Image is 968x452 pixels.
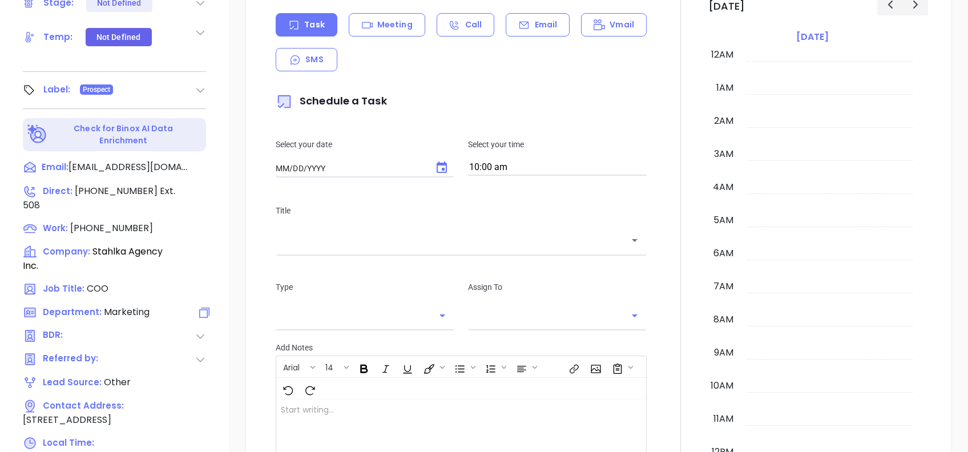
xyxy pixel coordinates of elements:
span: [PHONE_NUMBER] [75,184,158,197]
span: Font family [277,357,318,377]
p: SMS [305,54,323,66]
span: Schedule a Task [276,94,387,108]
div: 1am [714,81,736,95]
button: Arial [277,357,308,377]
span: Insert Image [584,357,605,377]
span: BDR: [43,329,102,343]
span: Company: [43,245,90,257]
div: 4am [711,180,736,194]
span: 14 [320,362,339,370]
span: Surveys [606,357,636,377]
span: Contact Address: [43,399,124,411]
a: [DATE] [794,29,831,45]
p: Task [304,19,324,31]
span: Other [104,376,131,389]
span: Insert link [563,357,583,377]
div: Label: [43,81,71,98]
div: 7am [711,280,736,293]
span: Redo [299,379,319,398]
p: Email [535,19,558,31]
p: Select your date [276,138,454,151]
span: Marketing [104,305,150,318]
p: Title [276,204,647,217]
span: [PHONE_NUMBER] [70,221,153,235]
div: 12am [709,48,736,62]
span: Lead Source: [43,376,102,388]
span: Insert Ordered List [479,357,509,377]
div: Not Defined [96,28,140,46]
p: Call [465,19,482,31]
div: 2am [712,114,736,128]
span: COO [87,282,108,295]
div: 5am [711,213,736,227]
span: Undo [277,379,297,398]
span: Department: [43,306,102,318]
span: Font size [319,357,352,377]
button: Open [434,308,450,324]
span: Stahlka Agency Inc. [23,245,163,272]
span: Local Time: [43,437,94,449]
span: Underline [396,357,417,377]
p: Select your time [468,138,647,151]
span: [EMAIL_ADDRESS][DOMAIN_NAME] [68,160,188,174]
span: Fill color or set the text color [418,357,447,377]
div: 6am [711,247,736,260]
span: Bold [353,357,373,377]
span: Prospect [83,83,111,96]
span: Arial [277,362,305,370]
input: MM/DD/YYYY [276,163,426,174]
p: Meeting [377,19,413,31]
p: Assign To [468,281,647,293]
span: Work : [43,222,68,234]
p: Check for Binox AI Data Enrichment [49,123,198,147]
div: 3am [712,147,736,161]
button: 14 [320,357,342,377]
p: Add Notes [276,341,647,354]
button: Choose date, selected date is Sep 20, 2025 [430,156,453,179]
div: 10am [708,379,736,393]
span: Insert Unordered List [449,357,478,377]
button: Open [627,308,643,324]
div: 9am [712,346,736,360]
img: Ai-Enrich-DaqCidB-.svg [27,124,47,144]
span: Referred by: [43,352,102,366]
div: Temp: [43,29,73,46]
div: 8am [711,313,736,326]
span: Align [510,357,540,377]
button: Open [627,232,643,248]
span: Job Title: [43,282,84,294]
span: [STREET_ADDRESS] [23,413,111,426]
span: Direct : [43,185,72,197]
span: Email: [42,160,68,175]
span: Italic [374,357,395,377]
p: Vmail [610,19,634,31]
p: Type [276,281,454,293]
span: Ext. 508 [23,184,175,212]
div: 11am [711,412,736,426]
